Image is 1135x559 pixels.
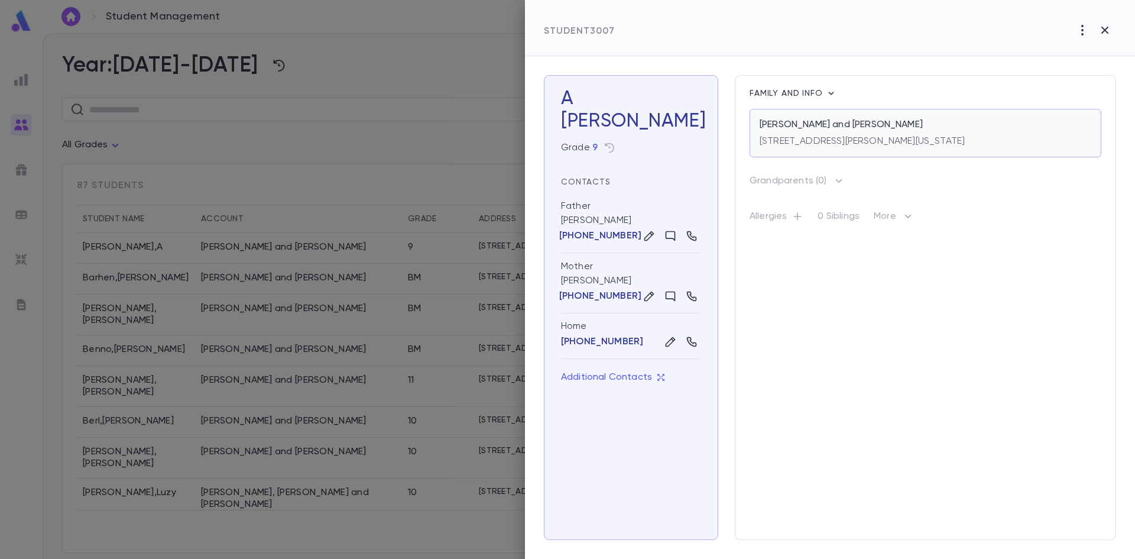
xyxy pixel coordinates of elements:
[544,27,615,36] span: Student 3007
[561,260,593,273] div: Mother
[561,371,665,383] p: Additional Contacts
[561,253,701,314] div: [PERSON_NAME]
[561,336,643,348] button: [PHONE_NUMBER]
[760,119,923,131] p: [PERSON_NAME] and [PERSON_NAME]
[561,321,701,332] div: Home
[760,135,965,147] p: [STREET_ADDRESS][PERSON_NAME][US_STATE]
[818,211,860,227] p: 0 Siblings
[592,142,598,154] button: 9
[561,230,640,242] button: [PHONE_NUMBER]
[874,209,915,228] p: More
[561,200,591,212] div: Father
[750,89,825,98] span: Family and info
[559,290,641,302] p: [PHONE_NUMBER]
[561,178,611,186] span: Contacts
[750,211,803,227] p: Allergies
[750,172,845,190] button: Grandparents (0)
[561,366,665,389] button: Additional Contacts
[559,230,641,242] p: [PHONE_NUMBER]
[561,193,701,253] div: [PERSON_NAME]
[561,290,640,302] button: [PHONE_NUMBER]
[750,175,827,187] p: Grandparents ( 0 )
[561,110,701,133] div: [PERSON_NAME]
[561,88,701,133] h3: A
[561,142,598,154] div: Grade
